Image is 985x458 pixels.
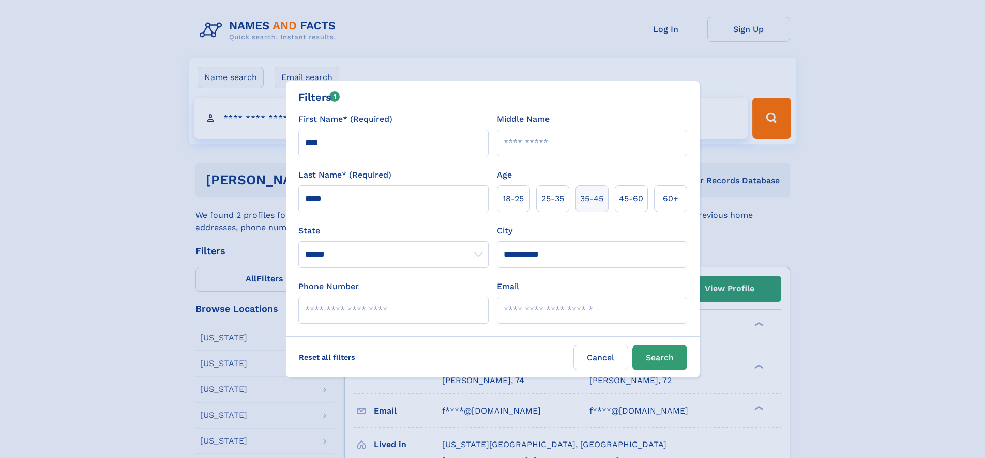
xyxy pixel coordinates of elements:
span: 18‑25 [503,193,524,205]
span: 60+ [663,193,678,205]
label: State [298,225,489,237]
label: Reset all filters [292,345,362,370]
div: Filters [298,89,340,105]
span: 45‑60 [619,193,643,205]
button: Search [632,345,687,370]
span: 25‑35 [541,193,564,205]
label: Middle Name [497,113,550,125]
label: First Name* (Required) [298,113,392,125]
label: Phone Number [298,280,359,293]
label: City [497,225,512,237]
label: Email [497,280,519,293]
span: 35‑45 [580,193,603,205]
label: Last Name* (Required) [298,169,391,181]
label: Cancel [573,345,628,370]
label: Age [497,169,512,181]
